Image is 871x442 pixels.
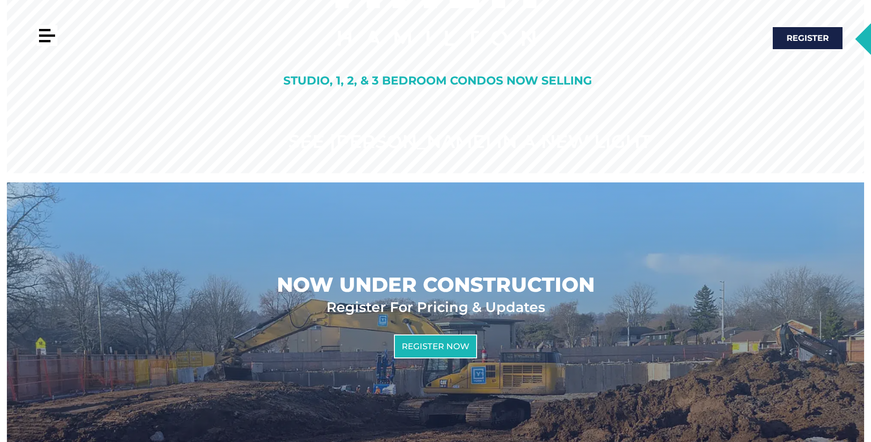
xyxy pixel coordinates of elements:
[669,32,763,43] a: [PHONE_NUMBER]
[402,342,469,351] span: Register Now
[326,298,545,316] h2: Register For Pricing & Updates
[640,32,763,44] h2: Call:
[787,34,829,42] span: Register
[394,334,477,358] a: Register Now
[277,272,595,298] h2: Now Under Construction
[772,26,843,50] a: Register
[283,75,592,86] rs-layer: Studio, 1, 2, & 3 Bedroom Condos Now Selling
[288,132,651,151] rs-layer: See [PERSON_NAME] In A New Light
